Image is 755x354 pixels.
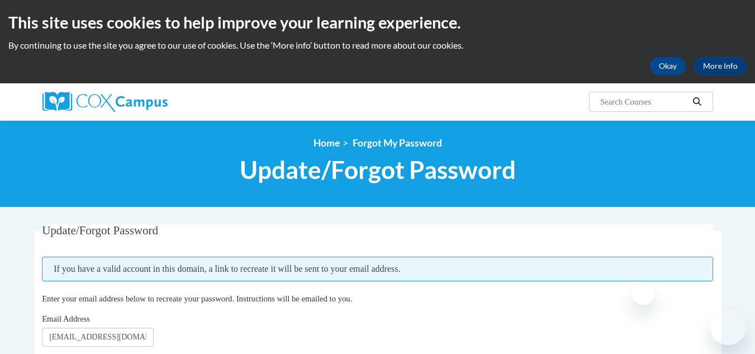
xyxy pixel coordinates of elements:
iframe: Close message [632,282,654,305]
input: Email [42,328,154,347]
button: Search [688,95,705,108]
iframe: Button to launch messaging window [710,309,746,345]
span: Enter your email address below to recreate your password. Instructions will be emailed to you. [42,294,352,303]
button: Okay [650,57,686,75]
span: Forgot My Password [353,137,442,149]
img: Cox Campus [42,92,168,112]
span: Email Address [42,314,90,323]
p: By continuing to use the site you agree to our use of cookies. Use the ‘More info’ button to read... [8,39,747,51]
a: Cox Campus [42,92,255,112]
a: Home [314,137,340,149]
h2: This site uses cookies to help improve your learning experience. [8,11,747,34]
span: Update/Forgot Password [42,224,158,237]
input: Search Courses [599,95,688,108]
span: Update/Forgot Password [240,155,516,185]
span: If you have a valid account in this domain, a link to recreate it will be sent to your email addr... [42,257,713,281]
a: More Info [694,57,747,75]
